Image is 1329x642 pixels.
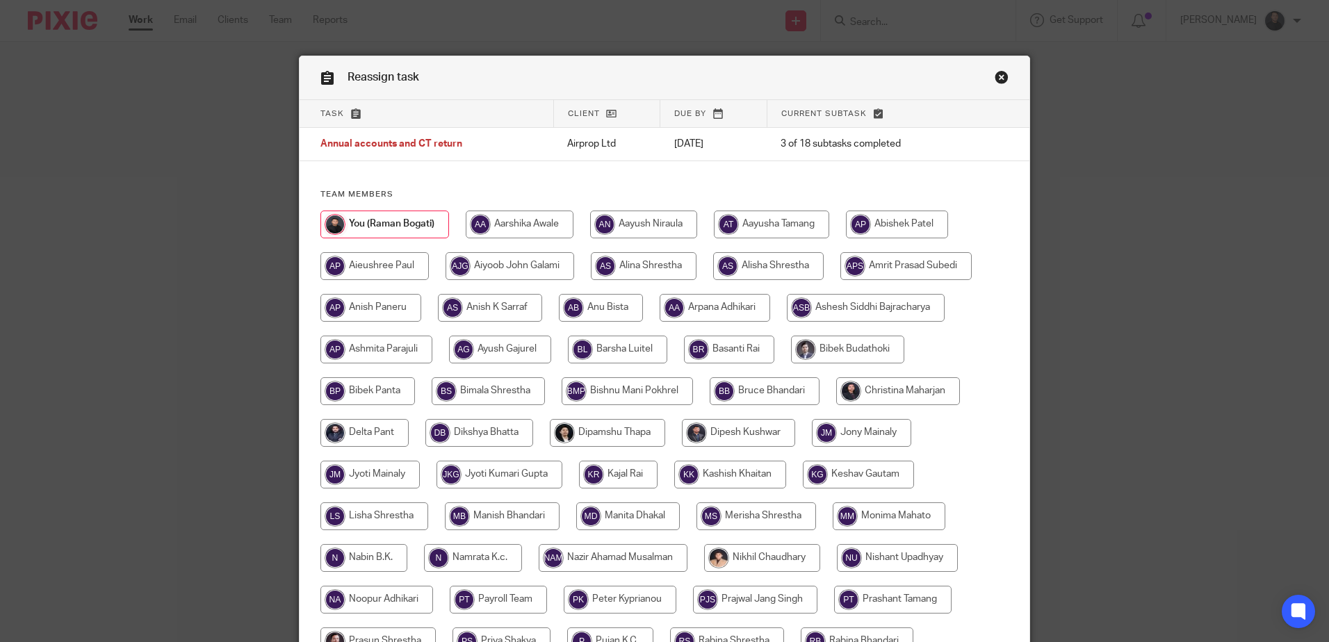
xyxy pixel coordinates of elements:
[320,189,1009,200] h4: Team members
[348,72,419,83] span: Reassign task
[995,70,1009,89] a: Close this dialog window
[320,140,462,149] span: Annual accounts and CT return
[567,137,646,151] p: Airprop Ltd
[320,110,344,117] span: Task
[781,110,867,117] span: Current subtask
[767,128,972,161] td: 3 of 18 subtasks completed
[674,110,706,117] span: Due by
[568,110,600,117] span: Client
[674,137,753,151] p: [DATE]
